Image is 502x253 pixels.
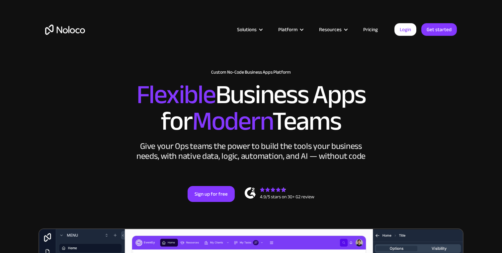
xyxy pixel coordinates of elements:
[278,25,297,34] div: Platform
[45,82,457,135] h2: Business Apps for Teams
[355,25,386,34] a: Pricing
[136,70,215,119] span: Flexible
[45,70,457,75] h1: Custom No-Code Business Apps Platform
[394,23,416,36] a: Login
[188,186,235,202] a: Sign up for free
[311,25,355,34] div: Resources
[229,25,270,34] div: Solutions
[135,141,367,161] div: Give your Ops teams the power to build the tools your business needs, with native data, logic, au...
[192,96,272,146] span: Modern
[45,25,85,35] a: home
[237,25,257,34] div: Solutions
[270,25,311,34] div: Platform
[421,23,457,36] a: Get started
[319,25,342,34] div: Resources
